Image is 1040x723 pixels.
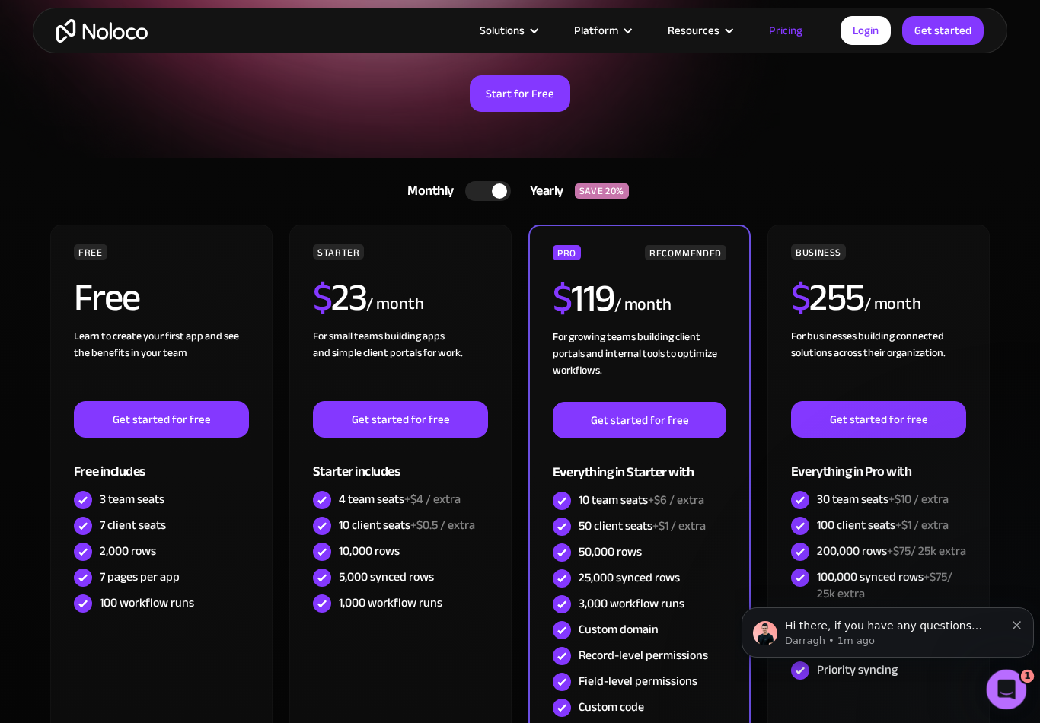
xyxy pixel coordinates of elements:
span: +$75/ 25k extra [887,540,966,562]
span: $ [791,262,810,333]
a: Login [841,16,891,45]
div: / month [614,293,672,317]
span: +$0.5 / extra [410,514,475,537]
a: Get started [902,16,984,45]
span: 1 [1021,670,1035,683]
a: Get started for free [74,401,249,438]
div: Platform [555,21,649,40]
div: 25,000 synced rows [579,569,680,586]
div: 3,000 workflow runs [579,595,684,612]
span: +$4 / extra [404,488,461,511]
div: 100 client seats [817,517,949,533]
div: 50 client seats [579,518,706,534]
div: Platform [574,21,618,40]
div: 200,000 rows [817,543,966,559]
div: STARTER [313,244,364,260]
span: +$1 / extra [652,514,706,537]
div: Record-level permissions [579,647,708,664]
div: SAVE 20% [575,183,629,199]
div: 5,000 synced rows [339,569,434,585]
div: 10 team seats [579,492,704,508]
iframe: Intercom notifications message [735,575,1040,682]
h2: Free [74,279,140,317]
div: 10 client seats [339,517,475,533]
div: 100 workflow runs [100,594,194,611]
div: 30 team seats [817,491,949,508]
div: / month [366,292,423,317]
a: Get started for free [313,401,488,438]
span: +$10 / extra [888,488,949,511]
a: Get started for free [553,402,726,438]
div: Free includes [74,438,249,487]
div: Custom code [579,699,644,715]
span: +$1 / extra [895,514,949,537]
div: Everything in Pro with [791,438,966,487]
div: Everything in Starter with [553,438,726,488]
span: $ [553,263,572,334]
div: FREE [74,244,107,260]
span: $ [313,262,332,333]
a: Get started for free [791,401,966,438]
div: 4 team seats [339,491,461,508]
div: PRO [553,245,581,260]
a: home [56,19,148,43]
div: RECOMMENDED [645,245,726,260]
div: Solutions [480,21,525,40]
div: For growing teams building client portals and internal tools to optimize workflows. [553,329,726,402]
div: For small teams building apps and simple client portals for work. ‍ [313,328,488,401]
a: Start for Free [470,75,570,112]
div: Solutions [461,21,555,40]
div: 1,000 workflow runs [339,594,442,611]
div: Custom domain [579,621,659,638]
h2: 119 [553,279,614,317]
div: BUSINESS [791,244,846,260]
div: 7 client seats [100,517,166,533]
div: 2,000 rows [100,543,156,559]
div: Resources [668,21,719,40]
div: Resources [649,21,750,40]
span: +$6 / extra [648,489,704,511]
div: 50,000 rows [579,543,642,560]
h2: 255 [791,279,864,317]
div: Yearly [511,180,575,202]
h2: 23 [313,279,367,317]
div: Field-level permissions [579,673,697,690]
div: Monthly [388,180,465,202]
iframe: Intercom live chat [987,670,1027,710]
div: / month [864,292,921,317]
div: 100,000 synced rows [817,569,966,602]
div: 7 pages per app [100,569,180,585]
div: 3 team seats [100,491,164,508]
div: Starter includes [313,438,488,487]
a: Pricing [750,21,821,40]
div: 10,000 rows [339,543,400,559]
div: For businesses building connected solutions across their organization. ‍ [791,328,966,401]
div: Learn to create your first app and see the benefits in your team ‍ [74,328,249,401]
